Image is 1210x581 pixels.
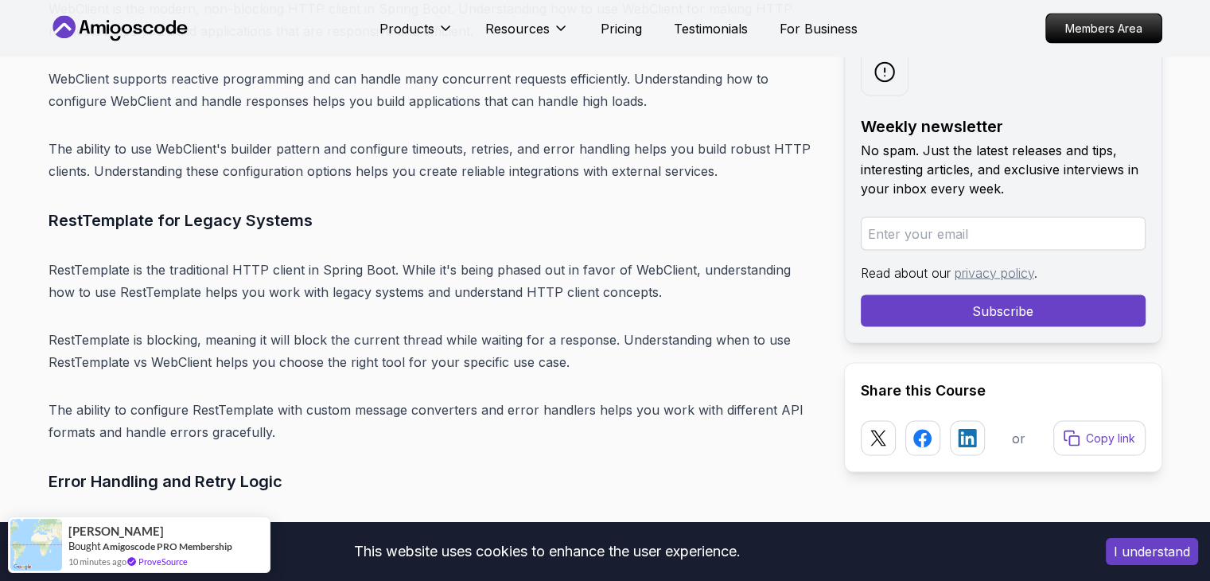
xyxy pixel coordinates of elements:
p: The ability to configure RestTemplate with custom message converters and error handlers helps you... [49,399,819,443]
span: 10 minutes ago [68,556,126,567]
button: Products [379,19,453,51]
a: Amigoscode PRO Membership [103,540,232,552]
button: Resources [485,19,569,51]
p: WebClient supports reactive programming and can handle many concurrent requests efficiently. Unde... [49,68,819,112]
img: provesource social proof notification image [10,519,62,571]
p: Resources [485,19,550,38]
p: The ability to use WebClient's builder pattern and configure timeouts, retries, and error handlin... [49,138,819,182]
input: Enter your email [861,217,1146,251]
h2: Share this Course [861,380,1146,402]
a: ProveSource [138,555,188,568]
p: RestTemplate is blocking, meaning it will block the current thread while waiting for a response. ... [49,329,819,373]
a: privacy policy [955,265,1034,281]
p: No spam. Just the latest releases and tips, interesting articles, and exclusive interviews in you... [861,141,1146,198]
p: RestTemplate is the traditional HTTP client in Spring Boot. While it's being phased out in favor ... [49,259,819,303]
a: Members Area [1045,14,1162,44]
a: For Business [780,19,858,38]
h2: Weekly newsletter [861,115,1146,138]
button: Subscribe [861,295,1146,327]
button: Copy link [1053,421,1146,456]
button: Accept cookies [1106,538,1198,565]
span: Bought [68,540,101,552]
span: [PERSON_NAME] [68,524,164,540]
p: Products [379,19,434,38]
p: External API calls can fail for various reasons, including network issues, service unavailability... [49,520,819,564]
h3: Error Handling and Retry Logic [49,469,819,494]
p: Copy link [1086,431,1135,446]
div: This website uses cookies to enhance the user experience. [12,534,1082,569]
p: Read about our . [861,263,1146,283]
a: Testimonials [674,19,748,38]
p: or [1012,429,1025,448]
p: Members Area [1046,14,1161,43]
a: Pricing [601,19,642,38]
h3: RestTemplate for Legacy Systems [49,208,819,233]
